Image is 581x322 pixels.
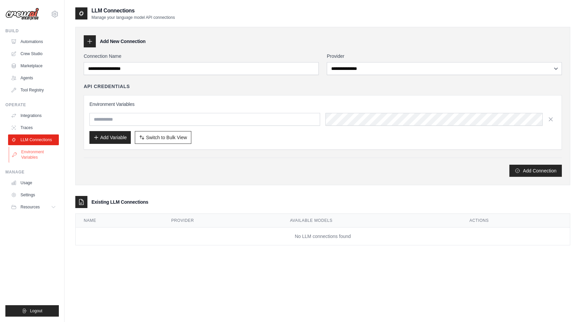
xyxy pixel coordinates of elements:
span: Switch to Bulk View [146,134,187,141]
th: Actions [461,214,570,228]
h4: API Credentials [84,83,130,90]
label: Connection Name [84,53,319,59]
button: Logout [5,305,59,317]
img: Logo [5,8,39,21]
div: Build [5,28,59,34]
p: Manage your language model API connections [91,15,175,20]
label: Provider [327,53,562,59]
h3: Existing LLM Connections [91,199,148,205]
a: Usage [8,177,59,188]
th: Provider [163,214,282,228]
th: Available Models [282,214,461,228]
div: Manage [5,169,59,175]
span: Logout [30,308,42,314]
a: Marketplace [8,61,59,71]
td: No LLM connections found [76,228,570,245]
a: Environment Variables [9,147,60,163]
h3: Environment Variables [89,101,556,108]
a: LLM Connections [8,134,59,145]
th: Name [76,214,163,228]
a: Automations [8,36,59,47]
button: Switch to Bulk View [135,131,191,144]
button: Resources [8,202,59,212]
span: Resources [21,204,40,210]
a: Agents [8,73,59,83]
a: Integrations [8,110,59,121]
h2: LLM Connections [91,7,175,15]
a: Traces [8,122,59,133]
button: Add Variable [89,131,131,144]
a: Settings [8,190,59,200]
a: Crew Studio [8,48,59,59]
div: Operate [5,102,59,108]
h3: Add New Connection [100,38,146,45]
button: Add Connection [509,165,562,177]
a: Tool Registry [8,85,59,95]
